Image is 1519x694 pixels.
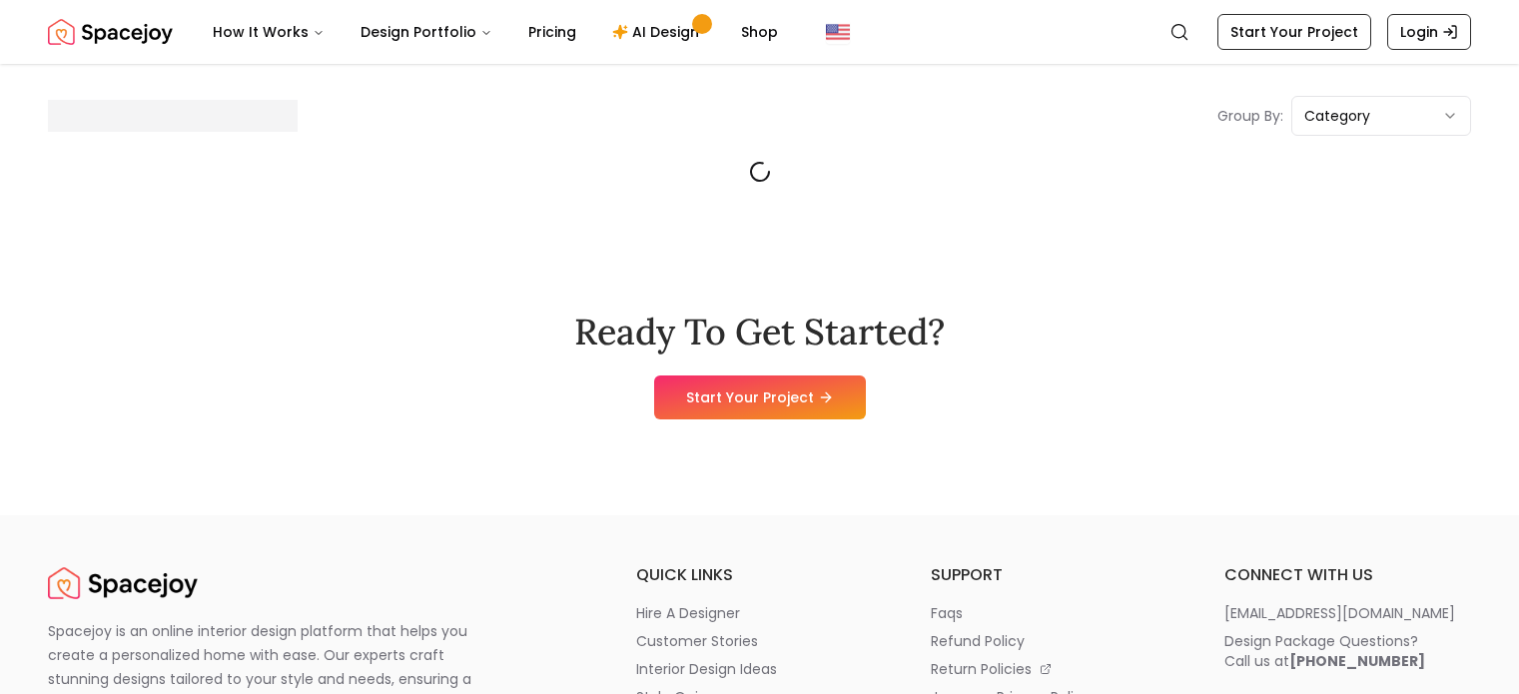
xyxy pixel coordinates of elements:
a: faqs [931,603,1177,623]
a: [EMAIL_ADDRESS][DOMAIN_NAME] [1224,603,1471,623]
a: Shop [725,12,794,52]
h6: connect with us [1224,563,1471,587]
a: return policies [931,659,1177,679]
p: refund policy [931,631,1025,651]
img: Spacejoy Logo [48,12,173,52]
h6: support [931,563,1177,587]
a: Start Your Project [654,375,866,419]
p: [EMAIL_ADDRESS][DOMAIN_NAME] [1224,603,1455,623]
p: faqs [931,603,963,623]
a: hire a designer [636,603,883,623]
h2: Ready To Get Started? [574,312,945,351]
b: [PHONE_NUMBER] [1289,651,1425,671]
nav: Main [197,12,794,52]
a: Spacejoy [48,12,173,52]
a: interior design ideas [636,659,883,679]
a: customer stories [636,631,883,651]
p: Group By: [1217,106,1283,126]
p: return policies [931,659,1032,679]
h6: quick links [636,563,883,587]
button: Design Portfolio [345,12,508,52]
a: Pricing [512,12,592,52]
div: Design Package Questions? Call us at [1224,631,1425,671]
a: Spacejoy [48,563,198,603]
a: Design Package Questions?Call us at[PHONE_NUMBER] [1224,631,1471,671]
a: refund policy [931,631,1177,651]
a: Start Your Project [1217,14,1371,50]
img: Spacejoy Logo [48,563,198,603]
a: Login [1387,14,1471,50]
p: hire a designer [636,603,740,623]
p: interior design ideas [636,659,777,679]
img: United States [826,20,850,44]
button: How It Works [197,12,341,52]
p: customer stories [636,631,758,651]
a: AI Design [596,12,721,52]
